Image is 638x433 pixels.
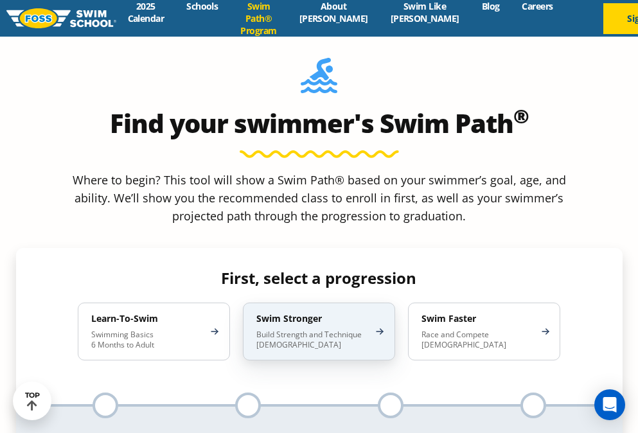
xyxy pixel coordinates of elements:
[16,108,623,139] h2: Find your swimmer's Swim Path
[594,389,625,420] div: Open Intercom Messenger
[256,330,369,350] p: Build Strength and Technique [DEMOGRAPHIC_DATA]
[421,330,534,350] p: Race and Compete [DEMOGRAPHIC_DATA]
[25,391,40,411] div: TOP
[67,269,571,287] h4: First, select a progression
[91,330,204,350] p: Swimming Basics 6 Months to Adult
[301,58,337,102] img: Foss-Location-Swimming-Pool-Person.svg
[256,313,369,324] h4: Swim Stronger
[6,8,116,28] img: FOSS Swim School Logo
[91,313,204,324] h4: Learn-To-Swim
[421,313,534,324] h4: Swim Faster
[67,171,571,225] p: Where to begin? This tool will show a Swim Path® based on your swimmer’s goal, age, and ability. ...
[513,103,529,129] sup: ®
